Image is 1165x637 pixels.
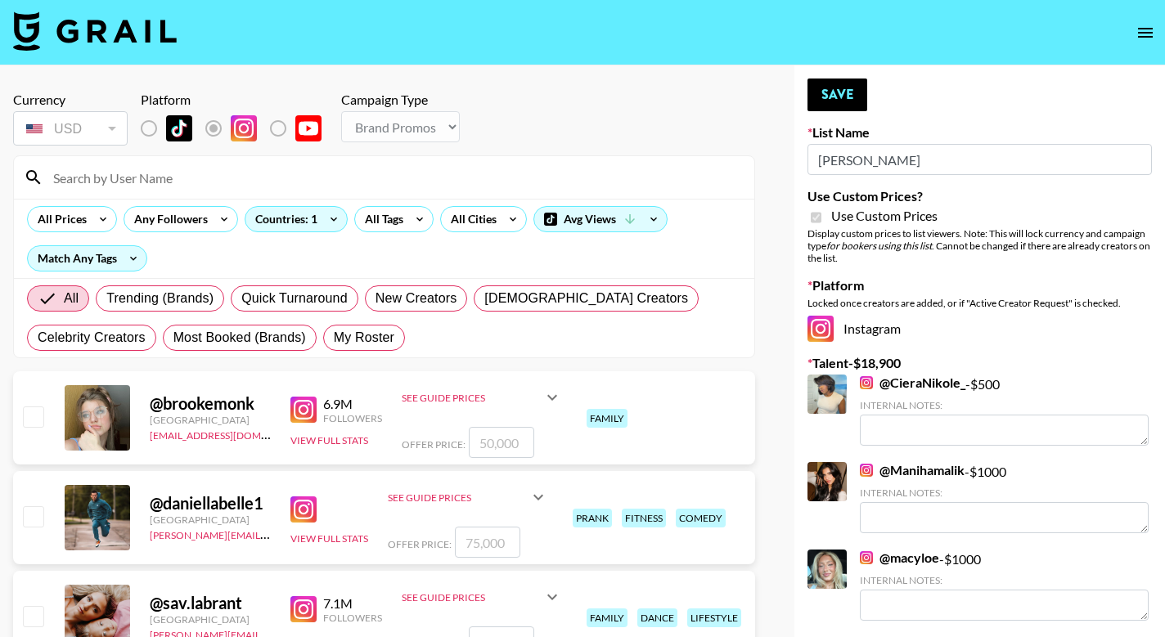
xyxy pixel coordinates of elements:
button: View Full Stats [290,434,368,446]
span: Trending (Brands) [106,289,214,308]
span: My Roster [334,328,394,348]
img: YouTube [295,115,322,141]
div: See Guide Prices [402,392,542,404]
div: Currency is locked to USD [13,108,128,149]
div: All Cities [441,207,500,231]
label: Talent - $ 18,900 [807,355,1152,371]
div: Internal Notes: [860,487,1149,499]
img: Instagram [860,376,873,389]
img: Instagram [807,316,834,342]
div: @ sav.labrant [150,593,271,613]
a: @Manihamalik [860,462,965,478]
span: Most Booked (Brands) [173,328,306,348]
input: 75,000 [455,527,520,558]
div: All Tags [355,207,407,231]
button: View Full Stats [290,532,368,545]
div: Instagram [807,316,1152,342]
img: Instagram [290,596,317,622]
span: Quick Turnaround [241,289,348,308]
div: family [587,409,627,428]
div: Platform [141,92,335,108]
img: TikTok [166,115,192,141]
span: Celebrity Creators [38,328,146,348]
div: 6.9M [323,396,382,412]
input: Search by User Name [43,164,744,191]
div: Internal Notes: [860,399,1149,411]
label: Use Custom Prices? [807,188,1152,204]
div: - $ 500 [860,375,1149,446]
div: Countries: 1 [245,207,347,231]
div: prank [573,509,612,527]
img: Instagram [290,397,317,423]
div: Display custom prices to list viewers. Note: This will lock currency and campaign type . Cannot b... [807,227,1152,264]
div: See Guide Prices [388,491,529,504]
div: 7.1M [323,595,382,612]
div: List locked to Instagram. [141,111,335,146]
div: - $ 1000 [860,550,1149,621]
span: Offer Price: [388,538,452,550]
img: Instagram [290,496,317,523]
img: Grail Talent [13,11,177,51]
span: Use Custom Prices [831,208,938,224]
div: @ daniellabelle1 [150,493,271,514]
div: lifestyle [687,608,741,627]
button: Save [807,79,867,111]
label: List Name [807,124,1152,141]
input: 50,000 [469,427,534,458]
span: All [64,289,79,308]
div: See Guide Prices [402,378,562,417]
img: Instagram [231,115,257,141]
div: [GEOGRAPHIC_DATA] [150,613,271,626]
span: [DEMOGRAPHIC_DATA] Creators [484,289,688,308]
a: @macyloe [860,550,939,566]
div: Followers [323,412,382,424]
button: open drawer [1129,16,1162,49]
img: Instagram [860,551,873,564]
label: Platform [807,277,1152,294]
span: Offer Price: [402,438,466,451]
div: comedy [676,509,726,527]
div: See Guide Prices [402,577,562,617]
span: New Creators [376,289,457,308]
div: See Guide Prices [388,478,548,517]
div: USD [16,114,124,143]
div: - $ 1000 [860,462,1149,533]
div: fitness [622,509,666,527]
div: dance [637,608,677,627]
em: for bookers using this list [826,240,932,252]
a: [EMAIL_ADDRESS][DOMAIN_NAME] [150,426,314,442]
div: All Prices [28,207,90,231]
img: Instagram [860,464,873,477]
div: [GEOGRAPHIC_DATA] [150,514,271,526]
div: Campaign Type [341,92,460,108]
div: See Guide Prices [402,591,542,603]
div: Avg Views [534,207,667,231]
div: [GEOGRAPHIC_DATA] [150,414,271,426]
div: Match Any Tags [28,246,146,271]
div: Currency [13,92,128,108]
div: Internal Notes: [860,574,1149,586]
a: @CieraNikole_ [860,375,965,391]
a: [PERSON_NAME][EMAIL_ADDRESS][DOMAIN_NAME] [150,526,392,541]
div: Any Followers [124,207,211,231]
div: Locked once creators are added, or if "Active Creator Request" is checked. [807,297,1152,309]
div: @ brookemonk [150,393,271,414]
div: family [587,608,627,627]
div: Followers [323,612,382,624]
